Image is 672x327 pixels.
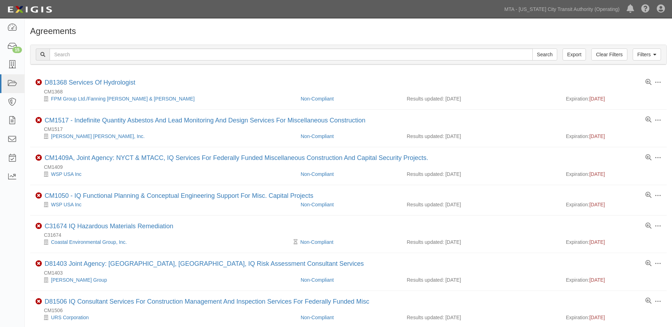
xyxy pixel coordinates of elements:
[45,192,313,199] a: CM1050 - IQ Functional Planning & Conceptual Engineering Support For Misc. Capital Projects
[35,163,667,171] div: CM1409
[566,171,661,178] div: Expiration:
[407,276,555,283] div: Results updated: [DATE]
[501,2,623,16] a: MTA - [US_STATE] City Transit Authority (Operating)
[35,79,42,86] i: Non-Compliant
[301,171,334,177] a: Non-Compliant
[566,133,661,140] div: Expiration:
[45,79,135,87] div: D81368 Services Of Hydrologist
[35,260,42,267] i: Non-Compliant
[50,48,533,61] input: Search
[45,117,365,124] a: CM1517 - Indefinite Quantity Asbestos And Lead Monitoring And Design Services For Miscellaneous C...
[591,48,627,61] a: Clear Filters
[45,298,369,306] div: D81506 IQ Consultant Services For Construction Management And Inspection Services For Federally F...
[12,47,22,53] div: 15
[589,315,605,320] span: [DATE]
[45,117,365,125] div: CM1517 - Indefinite Quantity Asbestos And Lead Monitoring And Design Services For Miscellaneous C...
[645,298,651,304] a: View results summary
[645,223,651,229] a: View results summary
[645,155,651,161] a: View results summary
[566,239,661,246] div: Expiration:
[407,239,555,246] div: Results updated: [DATE]
[589,96,605,102] span: [DATE]
[35,126,667,133] div: CM1517
[35,231,667,239] div: C31674
[45,260,364,268] div: D81403 Joint Agency: NYCT, MNRR, IQ Risk Assessment Consultant Services
[645,117,651,123] a: View results summary
[35,95,295,102] div: FPM Group Ltd./Fanning Phillips & Molnar
[294,240,298,245] i: Pending Review
[45,154,428,161] a: CM1409A, Joint Agency: NYCT & MTACC, IQ Services For Federally Funded Miscellaneous Construction ...
[45,154,428,162] div: CM1409A, Joint Agency: NYCT & MTACC, IQ Services For Federally Funded Miscellaneous Construction ...
[35,171,295,178] div: WSP USA Inc
[300,239,333,245] a: Non-Compliant
[51,315,89,320] a: URS Corporation
[51,133,145,139] a: [PERSON_NAME] [PERSON_NAME], Inc.
[407,314,555,321] div: Results updated: [DATE]
[51,96,194,102] a: FPM Group Ltd./Fanning [PERSON_NAME] & [PERSON_NAME]
[35,117,42,124] i: Non-Compliant
[641,5,650,13] i: Help Center - Complianz
[51,277,107,283] a: [PERSON_NAME] Group
[566,95,661,102] div: Expiration:
[45,223,173,230] div: C31674 IQ Hazardous Materials Remediation
[589,171,605,177] span: [DATE]
[301,202,334,207] a: Non-Compliant
[45,260,364,267] a: D81403 Joint Agency: [GEOGRAPHIC_DATA], [GEOGRAPHIC_DATA], IQ Risk Assessment Consultant Services
[35,223,42,229] i: Non-Compliant
[51,202,81,207] a: WSP USA Inc
[45,79,135,86] a: D81368 Services Of Hydrologist
[45,192,313,200] div: CM1050 - IQ Functional Planning & Conceptual Engineering Support For Misc. Capital Projects
[563,48,586,61] a: Export
[407,133,555,140] div: Results updated: [DATE]
[589,277,605,283] span: [DATE]
[35,193,42,199] i: Non-Compliant
[51,239,127,245] a: Coastal Environmental Group, Inc.
[45,298,369,305] a: D81506 IQ Consultant Services For Construction Management And Inspection Services For Federally F...
[35,155,42,161] i: Non-Compliant
[35,88,667,95] div: CM1368
[532,48,557,61] input: Search
[35,276,295,283] div: Louis Berger Group
[633,48,661,61] a: Filters
[407,201,555,208] div: Results updated: [DATE]
[407,171,555,178] div: Results updated: [DATE]
[589,133,605,139] span: [DATE]
[35,239,295,246] div: Coastal Environmental Group, Inc.
[645,260,651,267] a: View results summary
[301,315,334,320] a: Non-Compliant
[35,269,667,276] div: CM1403
[566,201,661,208] div: Expiration:
[645,79,651,86] a: View results summary
[51,171,81,177] a: WSP USA Inc
[35,307,667,314] div: CM1506
[45,223,173,230] a: C31674 IQ Hazardous Materials Remediation
[645,192,651,199] a: View results summary
[30,27,667,36] h1: Agreements
[566,314,661,321] div: Expiration:
[35,133,295,140] div: Parsons Brinckerhoff, Inc.
[35,201,295,208] div: WSP USA Inc
[301,96,334,102] a: Non-Compliant
[301,133,334,139] a: Non-Compliant
[589,239,605,245] span: [DATE]
[35,298,42,305] i: Non-Compliant
[35,314,295,321] div: URS Corporation
[566,276,661,283] div: Expiration:
[301,277,334,283] a: Non-Compliant
[5,3,54,16] img: logo-5460c22ac91f19d4615b14bd174203de0afe785f0fc80cf4dbbc73dc1793850b.png
[589,202,605,207] span: [DATE]
[407,95,555,102] div: Results updated: [DATE]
